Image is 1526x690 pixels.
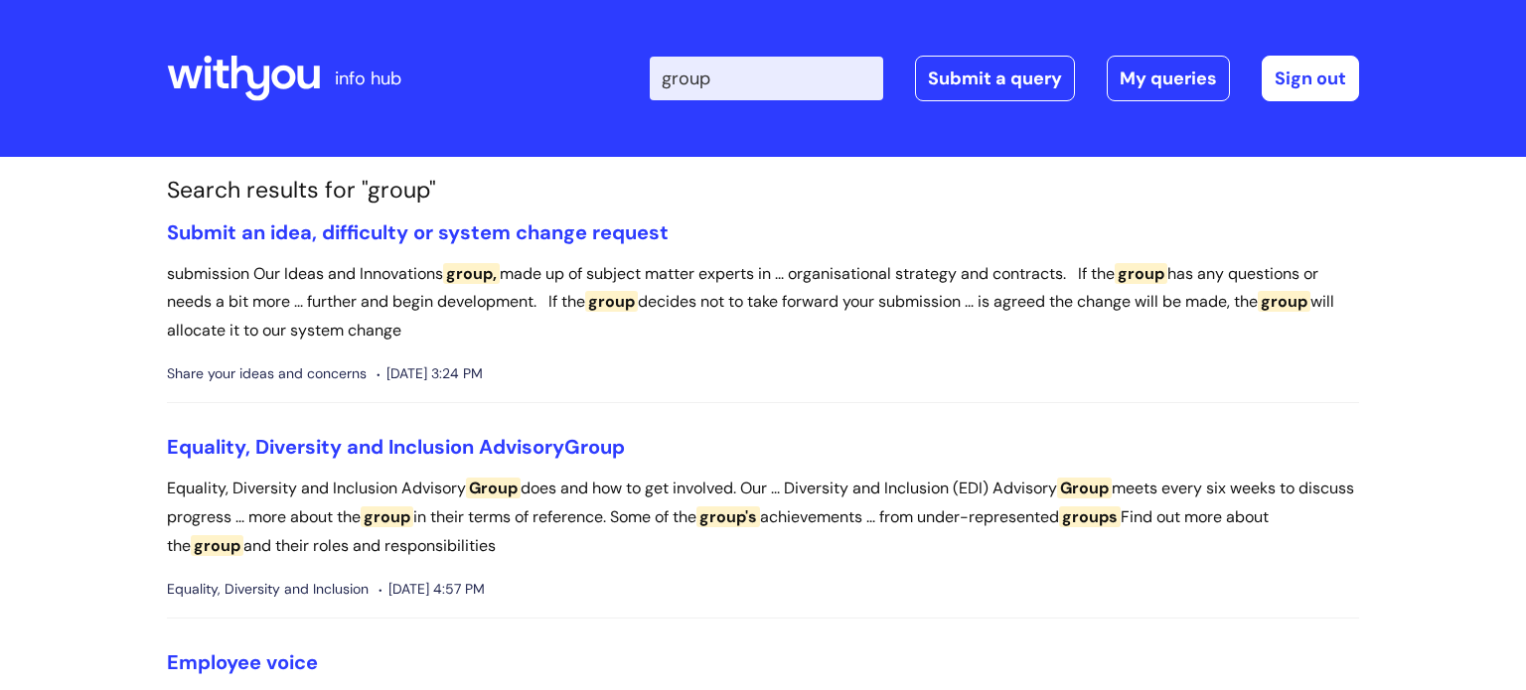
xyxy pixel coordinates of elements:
[1115,263,1167,284] span: group
[1258,291,1310,312] span: group
[650,56,1359,101] div: | -
[379,577,485,602] span: [DATE] 4:57 PM
[335,63,401,94] p: info hub
[167,475,1359,560] p: Equality, Diversity and Inclusion Advisory does and how to get involved. Our ... Diversity and In...
[167,260,1359,345] p: submission Our Ideas and Innovations made up of subject matter experts in ... organisational stra...
[1262,56,1359,101] a: Sign out
[466,478,521,498] span: Group
[915,56,1075,101] a: Submit a query
[167,177,1359,205] h1: Search results for "group"
[167,649,318,675] a: Employee voice
[1107,56,1230,101] a: My queries
[377,361,483,386] span: [DATE] 3:24 PM
[585,291,638,312] span: group
[564,434,625,460] span: Group
[191,535,243,556] span: group
[361,506,413,527] span: group
[696,506,760,527] span: group's
[167,361,367,386] span: Share your ideas and concerns
[167,577,369,602] span: Equality, Diversity and Inclusion
[1057,478,1112,498] span: Group
[1059,506,1121,527] span: groups
[167,219,669,245] a: Submit an idea, difficulty or system change request
[650,57,883,100] input: Search
[167,434,625,460] a: Equality, Diversity and Inclusion AdvisoryGroup
[443,263,500,284] span: group,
